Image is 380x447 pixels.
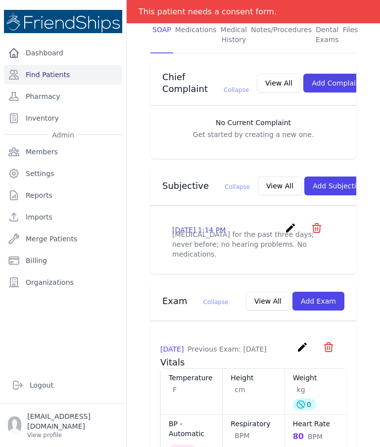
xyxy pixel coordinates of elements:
[169,373,214,383] dt: Temperature
[172,225,226,235] p: [DATE] 1:14 PM
[4,142,122,162] a: Members
[169,419,214,439] dt: BP - Automatic
[246,292,290,311] button: View All
[296,346,311,355] a: create
[231,373,276,383] dt: Height
[303,74,371,92] button: Add Complaint
[162,180,250,192] h3: Subjective
[4,10,122,33] img: Medical Missions EMR
[249,17,314,53] a: Notes/Procedures
[292,292,344,311] button: Add Exam
[235,385,245,395] span: cm
[304,177,373,195] button: Add Subjective
[257,74,301,92] button: View All
[160,130,346,139] p: Get started by creating a new one.
[150,17,356,53] nav: Tabs
[48,130,78,140] span: Admin
[173,385,177,395] span: F
[4,229,122,249] a: Merge Patients
[341,17,360,53] a: Files
[235,431,249,441] span: BPM
[219,17,249,53] a: Medical History
[162,295,229,307] h3: Exam
[4,185,122,205] a: Reports
[4,164,122,183] a: Settings
[160,344,267,354] p: [DATE]
[8,411,118,439] a: [EMAIL_ADDRESS][DOMAIN_NAME] View profile
[231,419,276,429] dt: Respiratory
[293,419,338,429] dt: Heart Rate
[4,251,122,270] a: Billing
[150,17,173,53] a: SOAP
[225,183,250,190] span: Collapse
[162,71,249,95] h3: Chief Complaint
[308,432,323,442] span: BPM
[27,411,118,431] p: [EMAIL_ADDRESS][DOMAIN_NAME]
[293,431,338,443] div: 80
[285,226,299,236] a: create
[296,341,308,353] i: create
[172,229,334,259] p: [MEDICAL_DATA] for the past three days; never before; no hearing problems. No medications.
[4,65,122,85] a: Find Patients
[173,17,219,53] a: Medications
[4,108,122,128] a: Inventory
[293,373,338,383] dt: Weight
[314,17,341,53] a: Dental Exams
[285,222,296,234] i: create
[160,357,185,367] span: Vitals
[4,272,122,292] a: Organizations
[188,345,266,353] span: Previous Exam: [DATE]
[4,207,122,227] a: Imports
[258,177,302,195] button: View All
[160,118,346,128] h3: No Current Complaint
[27,431,118,439] p: View profile
[4,87,122,106] a: Pharmacy
[4,43,122,63] a: Dashboard
[297,385,305,395] span: kg
[203,299,229,306] span: Collapse
[224,87,249,93] span: Collapse
[293,399,316,410] div: 0
[8,375,118,395] a: Logout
